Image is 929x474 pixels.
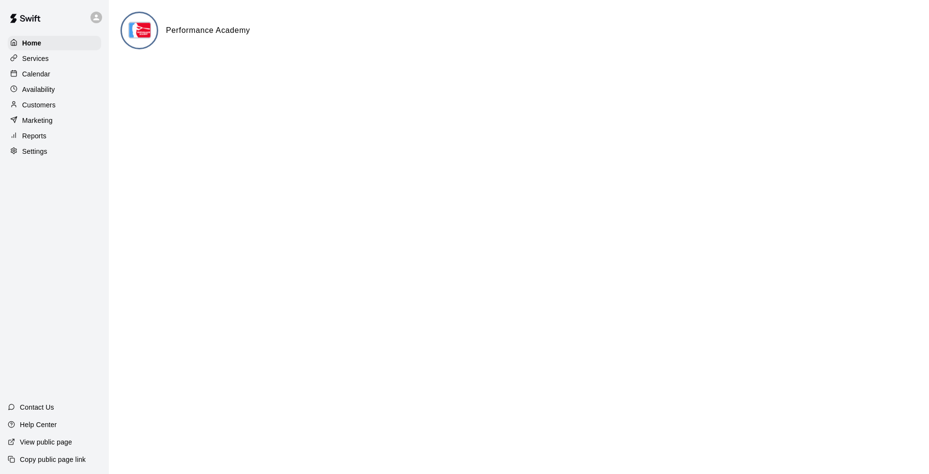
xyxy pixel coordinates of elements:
a: Calendar [8,67,101,81]
a: Services [8,51,101,66]
p: View public page [20,437,72,447]
a: Customers [8,98,101,112]
a: Marketing [8,113,101,128]
p: Services [22,54,49,63]
p: Customers [22,100,56,110]
p: Reports [22,131,46,141]
p: Calendar [22,69,50,79]
p: Contact Us [20,402,54,412]
p: Help Center [20,420,57,430]
p: Marketing [22,116,53,125]
a: Settings [8,144,101,159]
p: Copy public page link [20,455,86,464]
p: Settings [22,147,47,156]
a: Availability [8,82,101,97]
a: Home [8,36,101,50]
p: Home [22,38,42,48]
a: Reports [8,129,101,143]
img: Performance Academy logo [122,13,158,49]
h6: Performance Academy [166,24,250,37]
p: Availability [22,85,55,94]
